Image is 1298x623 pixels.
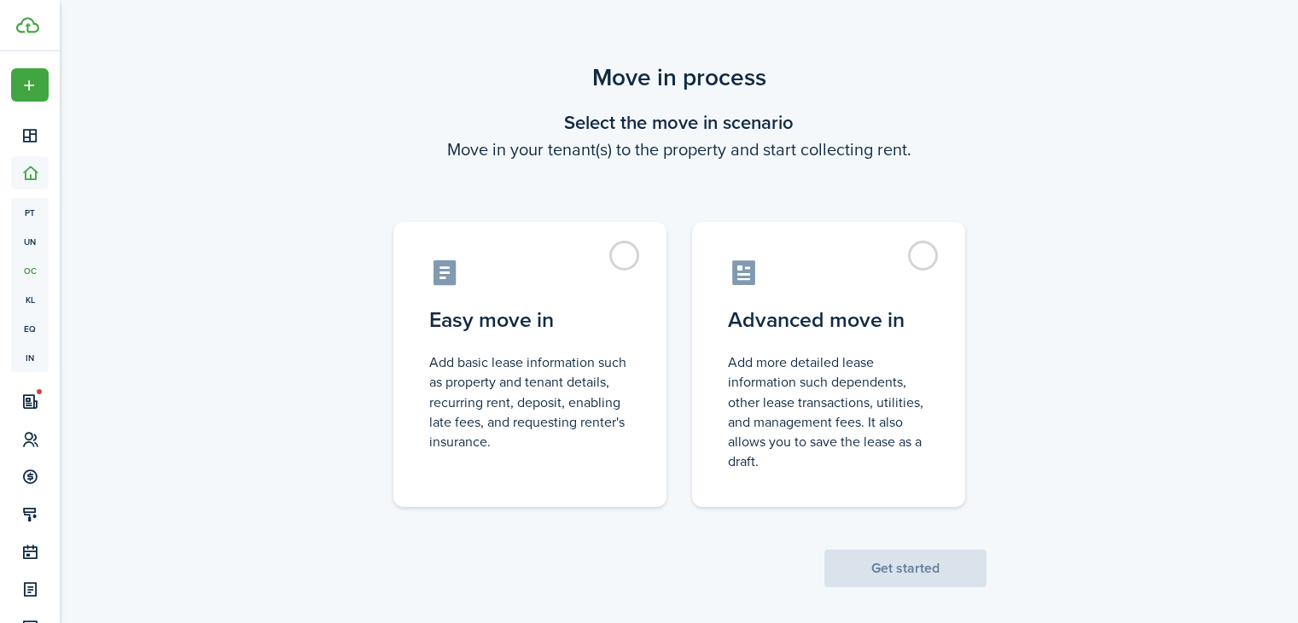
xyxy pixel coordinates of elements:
wizard-step-header-description: Move in your tenant(s) to the property and start collecting rent. [372,137,987,162]
control-radio-card-description: Add basic lease information such as property and tenant details, recurring rent, deposit, enablin... [429,352,631,451]
button: Open menu [11,68,49,102]
control-radio-card-title: Easy move in [429,305,631,335]
a: eq [11,314,49,343]
control-radio-card-description: Add more detailed lease information such dependents, other lease transactions, utilities, and man... [728,352,929,471]
a: oc [11,256,49,285]
wizard-step-header-title: Select the move in scenario [372,108,987,137]
scenario-title: Move in process [372,60,987,96]
control-radio-card-title: Advanced move in [728,305,929,335]
a: kl [11,285,49,314]
a: pt [11,198,49,227]
img: TenantCloud [16,17,39,33]
a: in [11,343,49,372]
a: un [11,227,49,256]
